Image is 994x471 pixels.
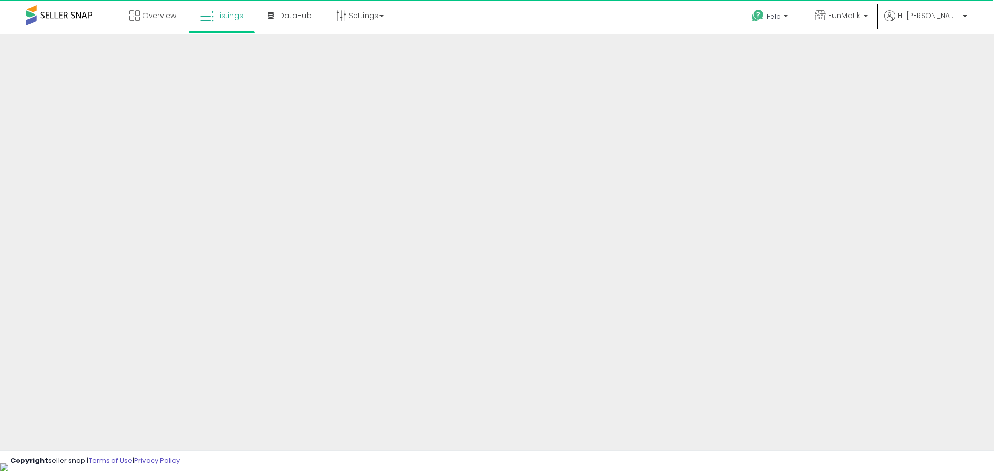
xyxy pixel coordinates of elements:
span: Hi [PERSON_NAME] [898,10,960,21]
div: seller snap | | [10,456,180,466]
strong: Copyright [10,455,48,465]
a: Terms of Use [89,455,133,465]
span: DataHub [279,10,312,21]
span: Listings [216,10,243,21]
a: Help [743,2,798,34]
a: Hi [PERSON_NAME] [884,10,967,34]
span: FunMatik [828,10,860,21]
span: Overview [142,10,176,21]
a: Privacy Policy [134,455,180,465]
i: Get Help [751,9,764,22]
span: Help [767,12,781,21]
